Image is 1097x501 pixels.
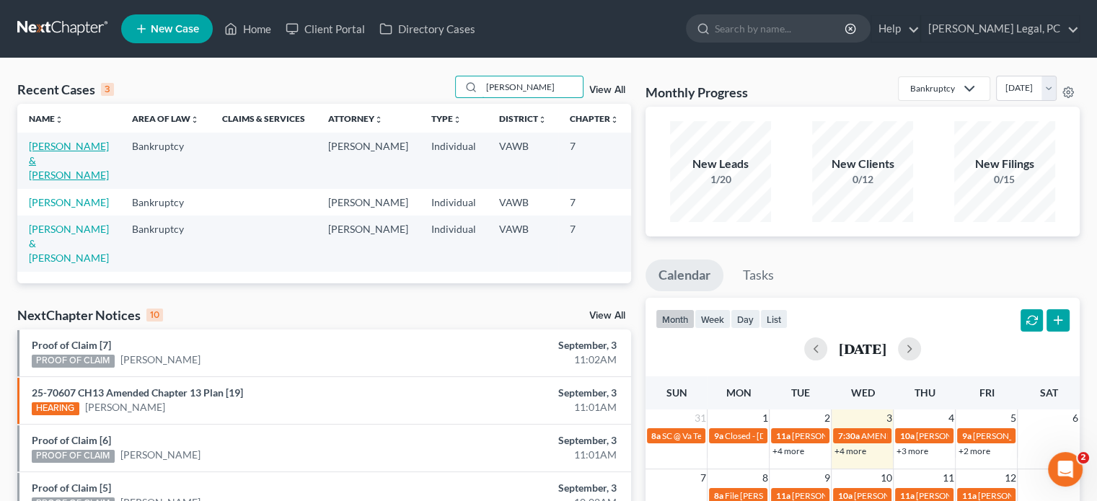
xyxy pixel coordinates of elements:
[538,115,547,124] i: unfold_more
[860,430,1034,441] span: AMENDED PLAN DUE FOR [PERSON_NAME]
[772,445,803,456] a: +4 more
[837,490,852,501] span: 10a
[760,309,788,329] button: list
[32,450,115,463] div: PROOF OF CLAIM
[317,189,420,216] td: [PERSON_NAME]
[610,115,619,124] i: unfold_more
[954,172,1055,187] div: 0/15
[724,430,815,441] span: Closed - [DATE] - Closed
[32,355,115,368] div: PROOF OF CLAIM
[32,434,111,446] a: Proof of Claim [6]
[730,260,787,291] a: Tasks
[120,189,211,216] td: Bankruptcy
[822,469,831,487] span: 9
[646,84,748,101] h3: Monthly Progress
[713,430,723,441] span: 9a
[910,82,955,94] div: Bankruptcy
[670,172,771,187] div: 1/20
[29,196,109,208] a: [PERSON_NAME]
[731,309,760,329] button: day
[328,113,383,124] a: Attorneyunfold_more
[713,490,723,501] span: 8a
[878,469,893,487] span: 10
[190,115,199,124] i: unfold_more
[656,309,695,329] button: month
[151,24,199,35] span: New Case
[958,445,990,456] a: +2 more
[17,306,163,324] div: NextChapter Notices
[946,409,955,427] span: 4
[589,311,625,321] a: View All
[317,133,420,188] td: [PERSON_NAME]
[120,216,211,271] td: Bankruptcy
[646,260,723,291] a: Calendar
[431,433,617,448] div: September, 3
[558,189,630,216] td: 7
[1078,452,1089,464] span: 2
[1039,386,1057,399] span: Sat
[431,448,617,462] div: 11:01AM
[899,490,914,501] span: 11a
[837,430,859,441] span: 7:30a
[871,16,920,42] a: Help
[724,490,825,501] span: File [PERSON_NAME] Plan
[431,113,462,124] a: Typeunfold_more
[482,76,583,97] input: Search by name...
[558,133,630,188] td: 7
[372,16,483,42] a: Directory Cases
[651,430,661,441] span: 8a
[695,309,731,329] button: week
[666,386,687,399] span: Sun
[812,156,913,172] div: New Clients
[488,189,558,216] td: VAWB
[120,448,201,462] a: [PERSON_NAME]
[32,386,243,399] a: 25-70607 CH13 Amended Chapter 13 Plan [19]
[420,216,488,271] td: Individual
[775,490,790,501] span: 11a
[692,409,707,427] span: 31
[775,430,790,441] span: 11a
[431,400,617,414] div: 11:01AM
[32,339,111,351] a: Proof of Claim [7]
[715,15,847,42] input: Search by name...
[760,409,769,427] span: 1
[146,309,163,322] div: 10
[954,156,1055,172] div: New Filings
[812,172,913,187] div: 0/12
[961,490,976,501] span: 11a
[1008,409,1017,427] span: 5
[132,113,199,124] a: Area of Lawunfold_more
[29,140,109,181] a: [PERSON_NAME] & [PERSON_NAME]
[374,115,383,124] i: unfold_more
[420,189,488,216] td: Individual
[822,409,831,427] span: 2
[488,216,558,271] td: VAWB
[570,113,619,124] a: Chapterunfold_more
[834,445,865,456] a: +4 more
[29,223,109,264] a: [PERSON_NAME] & [PERSON_NAME]
[914,386,935,399] span: Thu
[791,430,885,441] span: [PERSON_NAME] to sign
[839,341,886,356] h2: [DATE]
[726,386,751,399] span: Mon
[760,469,769,487] span: 8
[899,430,914,441] span: 10a
[558,216,630,271] td: 7
[431,481,617,495] div: September, 3
[499,113,547,124] a: Districtunfold_more
[431,386,617,400] div: September, 3
[431,353,617,367] div: 11:02AM
[29,113,63,124] a: Nameunfold_more
[431,338,617,353] div: September, 3
[217,16,278,42] a: Home
[1071,409,1080,427] span: 6
[1048,452,1083,487] iframe: Intercom live chat
[850,386,874,399] span: Wed
[32,482,111,494] a: Proof of Claim [5]
[884,409,893,427] span: 3
[698,469,707,487] span: 7
[670,156,771,172] div: New Leads
[317,216,420,271] td: [PERSON_NAME]
[55,115,63,124] i: unfold_more
[211,104,317,133] th: Claims & Services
